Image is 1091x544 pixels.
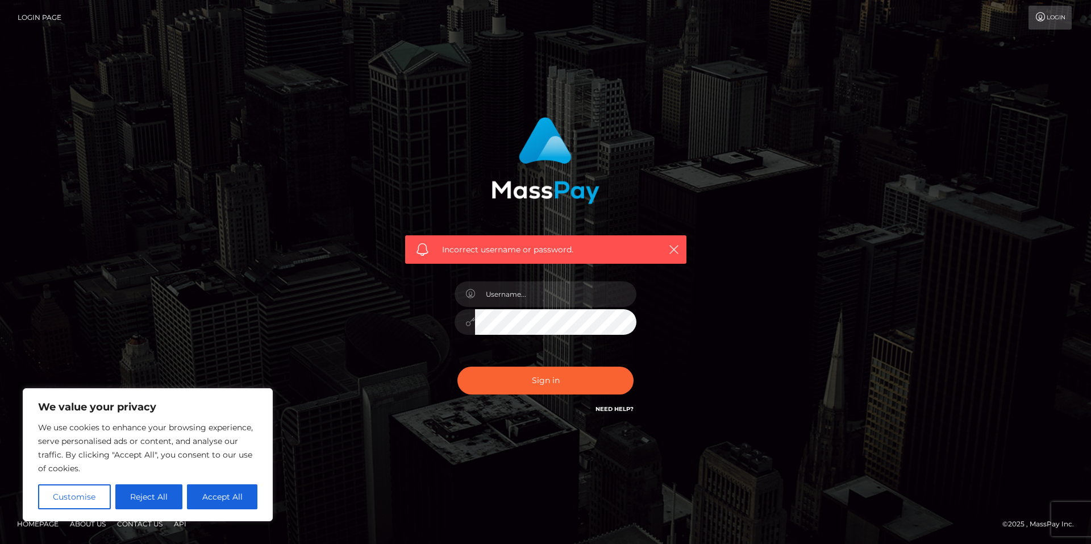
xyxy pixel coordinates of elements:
[13,515,63,533] a: Homepage
[1002,518,1082,530] div: © 2025 , MassPay Inc.
[18,6,61,30] a: Login Page
[65,515,110,533] a: About Us
[115,484,183,509] button: Reject All
[23,388,273,521] div: We value your privacy
[38,484,111,509] button: Customise
[1028,6,1072,30] a: Login
[169,515,191,533] a: API
[113,515,167,533] a: Contact Us
[457,367,634,394] button: Sign in
[38,421,257,475] p: We use cookies to enhance your browsing experience, serve personalised ads or content, and analys...
[492,117,599,204] img: MassPay Login
[38,400,257,414] p: We value your privacy
[442,244,649,256] span: Incorrect username or password.
[187,484,257,509] button: Accept All
[596,405,634,413] a: Need Help?
[475,281,636,307] input: Username...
